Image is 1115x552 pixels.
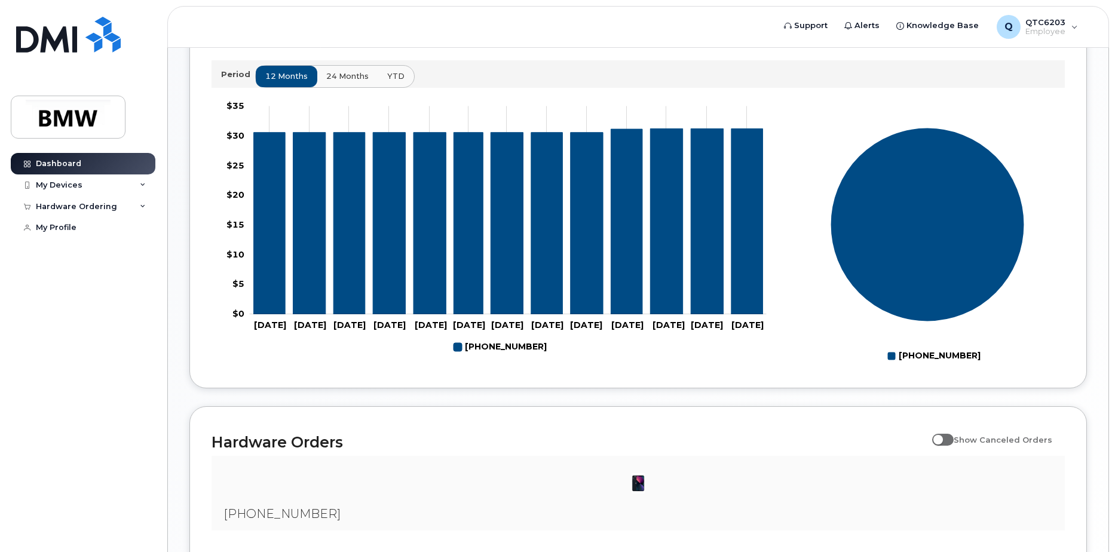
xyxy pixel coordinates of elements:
tspan: [DATE] [570,320,602,330]
tspan: $15 [226,219,244,230]
a: Knowledge Base [888,14,987,38]
input: Show Canceled Orders [932,428,942,438]
tspan: $20 [226,189,244,200]
span: QTC6203 [1025,17,1065,27]
tspan: $5 [232,278,244,289]
span: Support [794,20,828,32]
img: image20231002-3703462-1ig824h.jpeg [626,471,650,495]
tspan: [DATE] [453,320,485,330]
span: [PHONE_NUMBER] [223,507,341,521]
span: Knowledge Base [906,20,979,32]
span: Q [1004,20,1013,34]
span: Alerts [854,20,880,32]
a: Alerts [836,14,888,38]
tspan: [DATE] [333,320,366,330]
g: Chart [226,100,767,357]
tspan: [DATE] [653,320,685,330]
g: Legend [887,346,981,366]
g: 864-907-1590 [454,337,547,357]
iframe: Messenger Launcher [1063,500,1106,543]
tspan: [DATE] [691,320,723,330]
tspan: [DATE] [294,320,326,330]
g: 864-907-1590 [254,128,763,314]
g: Series [831,127,1025,321]
span: YTD [387,70,405,82]
g: Chart [831,127,1025,366]
tspan: [DATE] [491,320,523,330]
tspan: $10 [226,249,244,259]
div: QTC6203 [988,15,1086,39]
tspan: [DATE] [415,320,447,330]
a: Support [776,14,836,38]
tspan: [DATE] [531,320,563,330]
g: Legend [454,337,547,357]
span: 24 months [326,70,369,82]
tspan: $0 [232,308,244,319]
span: Show Canceled Orders [954,435,1052,444]
tspan: $30 [226,130,244,140]
p: Period [221,69,255,80]
tspan: [DATE] [611,320,644,330]
tspan: [DATE] [373,320,406,330]
tspan: $25 [226,160,244,170]
tspan: [DATE] [731,320,764,330]
h2: Hardware Orders [212,433,926,451]
tspan: [DATE] [254,320,286,330]
span: Employee [1025,27,1065,36]
tspan: $35 [226,100,244,111]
